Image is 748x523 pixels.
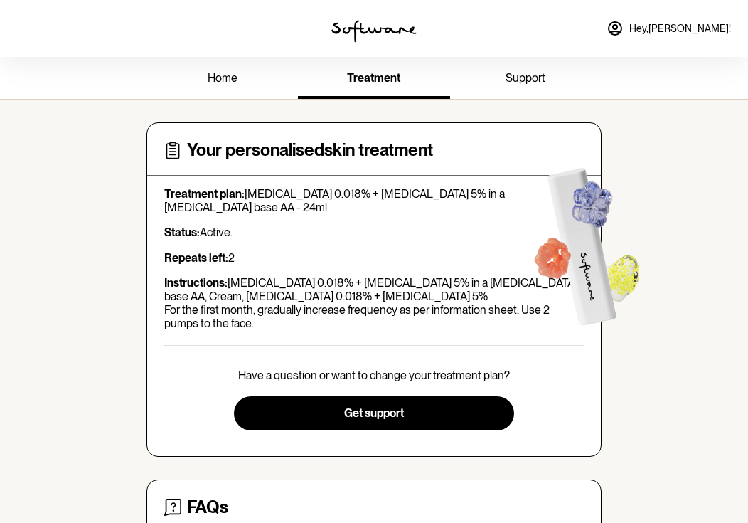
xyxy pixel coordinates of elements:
p: 2 [164,251,584,265]
span: Hey, [PERSON_NAME] ! [629,23,731,35]
span: support [506,71,545,85]
img: Software treatment bottle [504,140,664,344]
p: [MEDICAL_DATA] 0.018% + [MEDICAL_DATA] 5% in a [MEDICAL_DATA] base AA, Cream, [MEDICAL_DATA] 0.01... [164,276,584,331]
span: Get support [344,406,404,420]
a: home [146,60,298,99]
img: software logo [331,20,417,43]
a: treatment [298,60,449,99]
a: Hey,[PERSON_NAME]! [598,11,739,46]
span: treatment [347,71,400,85]
button: Get support [234,396,513,430]
p: [MEDICAL_DATA] 0.018% + [MEDICAL_DATA] 5% in a [MEDICAL_DATA] base AA - 24ml [164,187,584,214]
strong: Treatment plan: [164,187,245,201]
p: Have a question or want to change your treatment plan? [238,369,510,382]
strong: Instructions: [164,276,228,290]
h4: Your personalised skin treatment [187,140,433,161]
strong: Status: [164,226,200,239]
h4: FAQs [187,497,228,518]
strong: Repeats left: [164,251,228,265]
p: Active. [164,226,584,239]
span: home [208,71,237,85]
a: support [450,60,602,99]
